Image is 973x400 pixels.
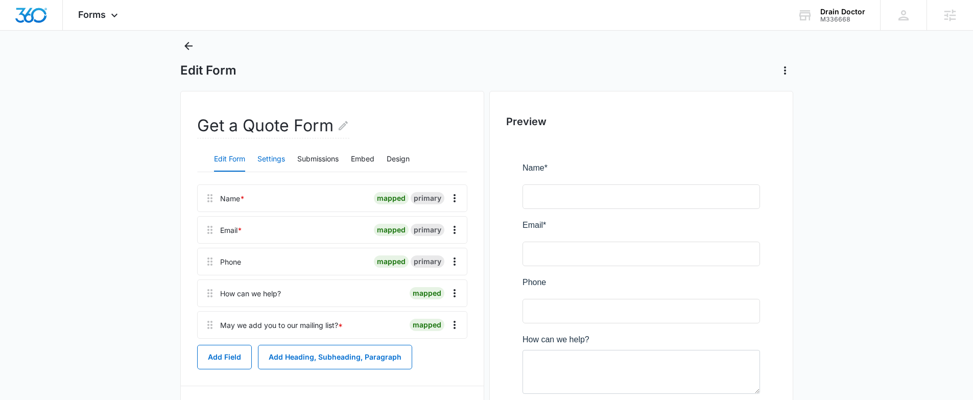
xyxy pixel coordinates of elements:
button: Add Heading, Subheading, Paragraph [258,345,412,369]
div: account name [820,8,865,16]
img: tab_keywords_by_traffic_grey.svg [102,59,110,67]
div: Keywords by Traffic [113,60,172,67]
div: How can we help? [220,288,281,299]
div: primary [411,192,444,204]
div: May we add you to our mailing list? [220,320,343,331]
img: website_grey.svg [16,27,25,35]
div: mapped [374,255,409,268]
span: Forms [78,9,106,20]
div: mapped [374,192,409,204]
div: mapped [410,287,444,299]
button: Add Field [197,345,252,369]
button: Overflow Menu [446,222,463,238]
div: Name [220,193,245,204]
button: Overflow Menu [446,190,463,206]
div: Domain Overview [39,60,91,67]
div: mapped [410,319,444,331]
button: Edit Form [214,147,245,172]
h2: Preview [506,114,776,129]
div: v 4.0.25 [29,16,50,25]
h1: Edit Form [180,63,236,78]
button: Overflow Menu [446,285,463,301]
div: primary [411,224,444,236]
button: Overflow Menu [446,317,463,333]
img: logo_orange.svg [16,16,25,25]
button: Back [180,38,197,54]
img: tab_domain_overview_orange.svg [28,59,36,67]
div: primary [411,255,444,268]
button: Design [387,147,410,172]
div: Phone [220,256,241,267]
h2: Get a Quote Form [197,113,349,138]
div: Email [220,225,242,236]
span: Submit [7,303,32,312]
button: Embed [351,147,374,172]
button: Edit Form Name [337,113,349,138]
div: mapped [374,224,409,236]
button: Overflow Menu [446,253,463,270]
div: account id [820,16,865,23]
button: Submissions [297,147,339,172]
button: Actions [777,62,793,79]
button: Settings [257,147,285,172]
div: Domain: [DOMAIN_NAME] [27,27,112,35]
